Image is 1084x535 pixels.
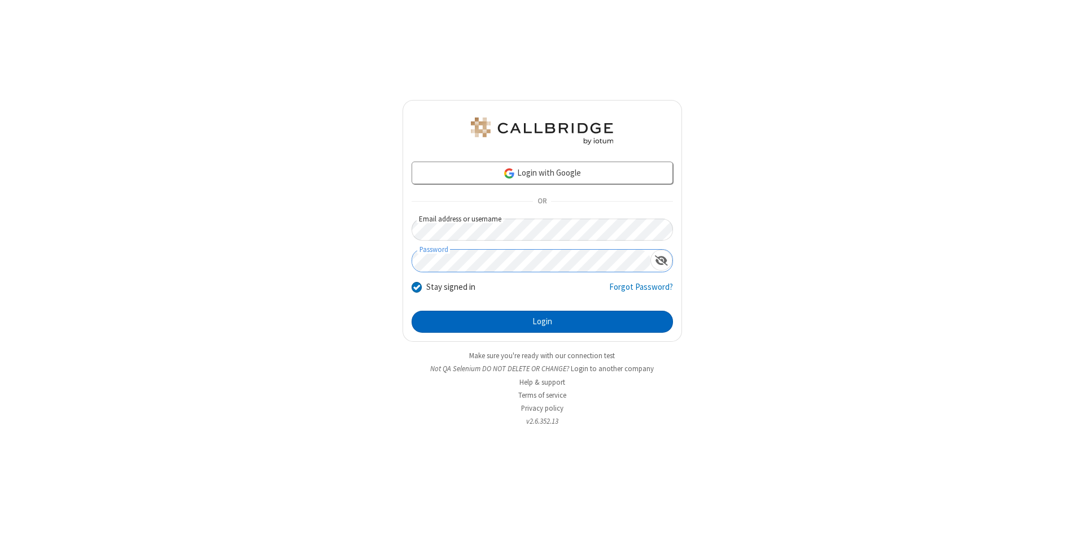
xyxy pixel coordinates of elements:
div: Show password [650,250,672,271]
span: OR [533,194,551,210]
label: Stay signed in [426,281,475,294]
a: Forgot Password? [609,281,673,302]
li: v2.6.352.13 [403,416,682,427]
input: Password [412,250,650,272]
iframe: Chat [1056,506,1076,527]
img: google-icon.png [503,167,515,180]
a: Terms of service [518,390,566,400]
a: Login with Google [412,162,673,184]
li: Not QA Selenium DO NOT DELETE OR CHANGE? [403,363,682,374]
input: Email address or username [412,219,673,241]
a: Help & support [519,377,565,387]
a: Privacy policy [521,403,563,413]
button: Login to another company [571,363,654,374]
button: Login [412,311,673,333]
a: Make sure you're ready with our connection test [469,351,615,360]
img: QA Selenium DO NOT DELETE OR CHANGE [469,118,615,145]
